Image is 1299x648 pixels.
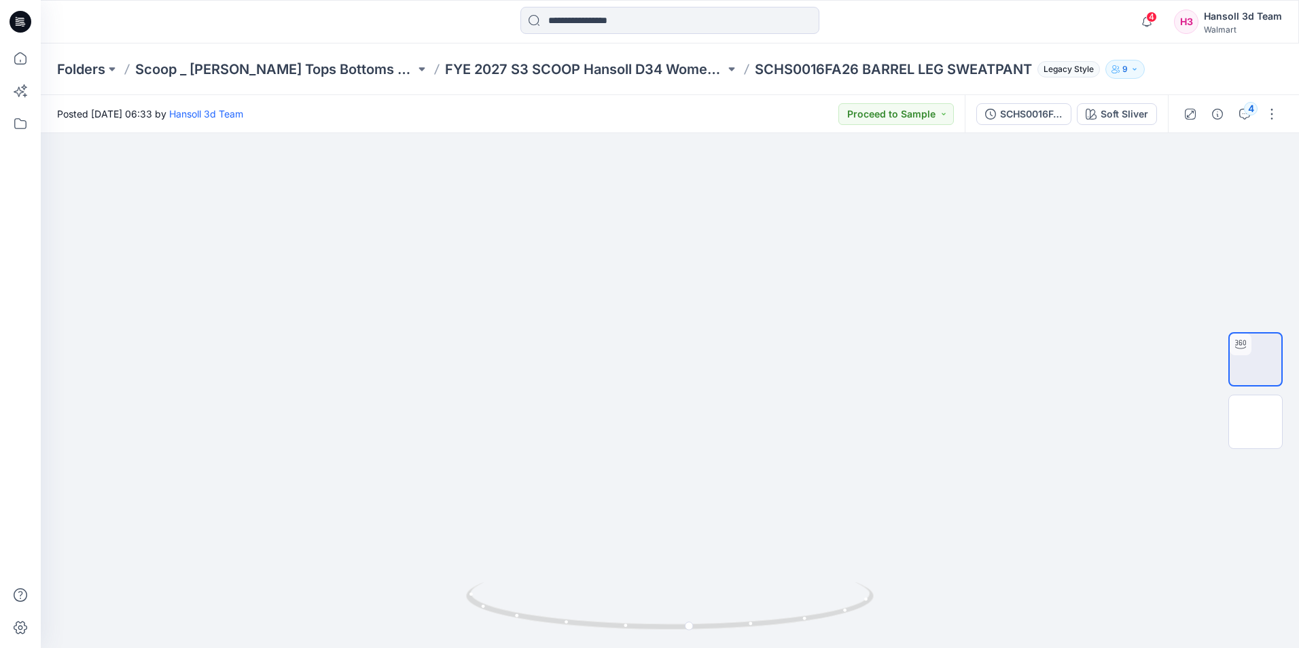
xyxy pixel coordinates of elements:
p: 9 [1122,62,1128,77]
div: H3 [1174,10,1198,34]
a: Scoop _ [PERSON_NAME] Tops Bottoms Dresses [135,60,415,79]
div: 4 [1244,102,1258,115]
p: SCHS0016FA26 BARREL LEG SWEATPANT [755,60,1032,79]
a: Hansoll 3d Team [169,108,243,120]
button: Details [1207,103,1228,125]
button: Soft Sliver [1077,103,1157,125]
button: SCHS0016FA26_MPCI SC_BARREL LEG SWEATPANT [976,103,1071,125]
div: Soft Sliver [1101,107,1148,122]
button: 9 [1105,60,1145,79]
button: 4 [1234,103,1256,125]
span: Legacy Style [1037,61,1100,77]
div: SCHS0016FA26_MPCI SC_BARREL LEG SWEATPANT [1000,107,1063,122]
span: 4 [1146,12,1157,22]
a: Folders [57,60,105,79]
button: Legacy Style [1032,60,1100,79]
div: Hansoll 3d Team [1204,8,1282,24]
a: FYE 2027 S3 SCOOP Hansoll D34 Womens Knits [445,60,725,79]
div: Walmart [1204,24,1282,35]
span: Posted [DATE] 06:33 by [57,107,243,121]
